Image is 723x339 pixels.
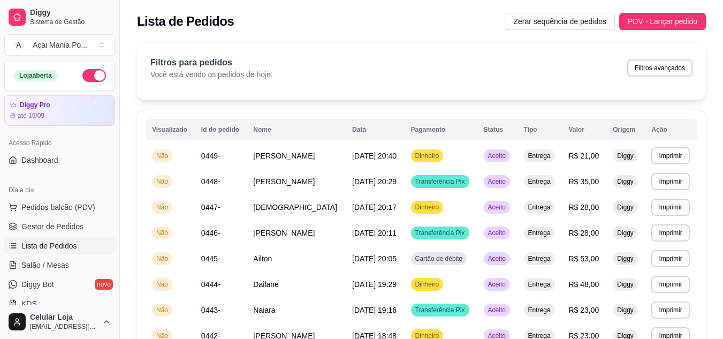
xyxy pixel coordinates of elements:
[21,260,69,270] span: Salão / Mesas
[486,177,508,186] span: Aceito
[4,199,115,216] button: Pedidos balcão (PDV)
[4,182,115,199] div: Dia a dia
[201,203,220,212] span: 0447-
[562,119,606,140] th: Valor
[253,254,272,263] span: Ailton
[154,306,170,314] span: Não
[247,119,346,140] th: Nome
[30,8,111,18] span: Diggy
[13,40,24,50] span: A
[526,152,553,160] span: Entrega
[4,4,115,30] a: DiggySistema de Gestão
[4,34,115,56] button: Select a team
[4,152,115,169] a: Dashboard
[615,177,636,186] span: Diggy
[615,229,636,237] span: Diggy
[651,199,689,216] button: Imprimir
[4,257,115,274] a: Salão / Mesas
[568,280,599,289] span: R$ 48,00
[513,16,606,27] span: Zerar sequência de pedidos
[651,250,689,267] button: Imprimir
[154,152,170,160] span: Não
[253,229,315,237] span: [PERSON_NAME]
[21,298,37,309] span: KDS
[505,13,615,30] button: Zerar sequência de pedidos
[413,152,442,160] span: Dinheiro
[526,254,553,263] span: Entrega
[568,229,599,237] span: R$ 28,00
[486,229,508,237] span: Aceito
[21,202,95,213] span: Pedidos balcão (PDV)
[651,147,689,164] button: Imprimir
[651,302,689,319] button: Imprimir
[517,119,562,140] th: Tipo
[154,177,170,186] span: Não
[201,229,220,237] span: 0446-
[253,177,315,186] span: [PERSON_NAME]
[21,155,58,165] span: Dashboard
[413,280,442,289] span: Dinheiro
[201,177,220,186] span: 0448-
[4,295,115,312] a: KDS
[13,70,58,81] div: Loja aberta
[253,203,337,212] span: [DEMOGRAPHIC_DATA]
[30,18,111,26] span: Sistema de Gestão
[486,203,508,212] span: Aceito
[568,306,599,314] span: R$ 23,00
[568,152,599,160] span: R$ 21,00
[4,134,115,152] div: Acesso Rápido
[645,119,697,140] th: Ação
[4,237,115,254] a: Lista de Pedidos
[21,240,77,251] span: Lista de Pedidos
[352,229,397,237] span: [DATE] 20:11
[352,280,397,289] span: [DATE] 19:29
[201,152,220,160] span: 0449-
[413,203,442,212] span: Dinheiro
[627,59,692,77] button: Filtros avançados
[405,119,477,140] th: Pagamento
[82,69,106,82] button: Alterar Status
[352,152,397,160] span: [DATE] 20:40
[146,119,195,140] th: Visualizado
[195,119,247,140] th: Id do pedido
[413,306,467,314] span: Transferência Pix
[486,152,508,160] span: Aceito
[4,95,115,126] a: Diggy Proaté 15/09
[150,69,273,80] p: Você está vendo os pedidos de hoje.
[413,177,467,186] span: Transferência Pix
[154,203,170,212] span: Não
[253,306,275,314] span: Naiara
[253,280,278,289] span: Dailane
[615,280,636,289] span: Diggy
[137,13,234,30] h2: Lista de Pedidos
[201,280,220,289] span: 0444-
[486,306,508,314] span: Aceito
[486,254,508,263] span: Aceito
[651,173,689,190] button: Imprimir
[615,254,636,263] span: Diggy
[4,276,115,293] a: Diggy Botnovo
[651,276,689,293] button: Imprimir
[21,221,83,232] span: Gestor de Pedidos
[253,152,315,160] span: [PERSON_NAME]
[21,279,54,290] span: Diggy Bot
[619,13,706,30] button: PDV - Lançar pedido
[30,322,98,331] span: [EMAIL_ADDRESS][DOMAIN_NAME]
[526,229,553,237] span: Entrega
[346,119,404,140] th: Data
[615,203,636,212] span: Diggy
[352,177,397,186] span: [DATE] 20:29
[33,40,87,50] div: Açai Mania Po ...
[526,306,553,314] span: Entrega
[150,56,273,69] p: Filtros para pedidos
[477,119,517,140] th: Status
[413,254,465,263] span: Cartão de débito
[526,280,553,289] span: Entrega
[526,177,553,186] span: Entrega
[486,280,508,289] span: Aceito
[352,203,397,212] span: [DATE] 20:17
[568,177,599,186] span: R$ 35,00
[154,229,170,237] span: Não
[568,254,599,263] span: R$ 53,00
[352,254,397,263] span: [DATE] 20:05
